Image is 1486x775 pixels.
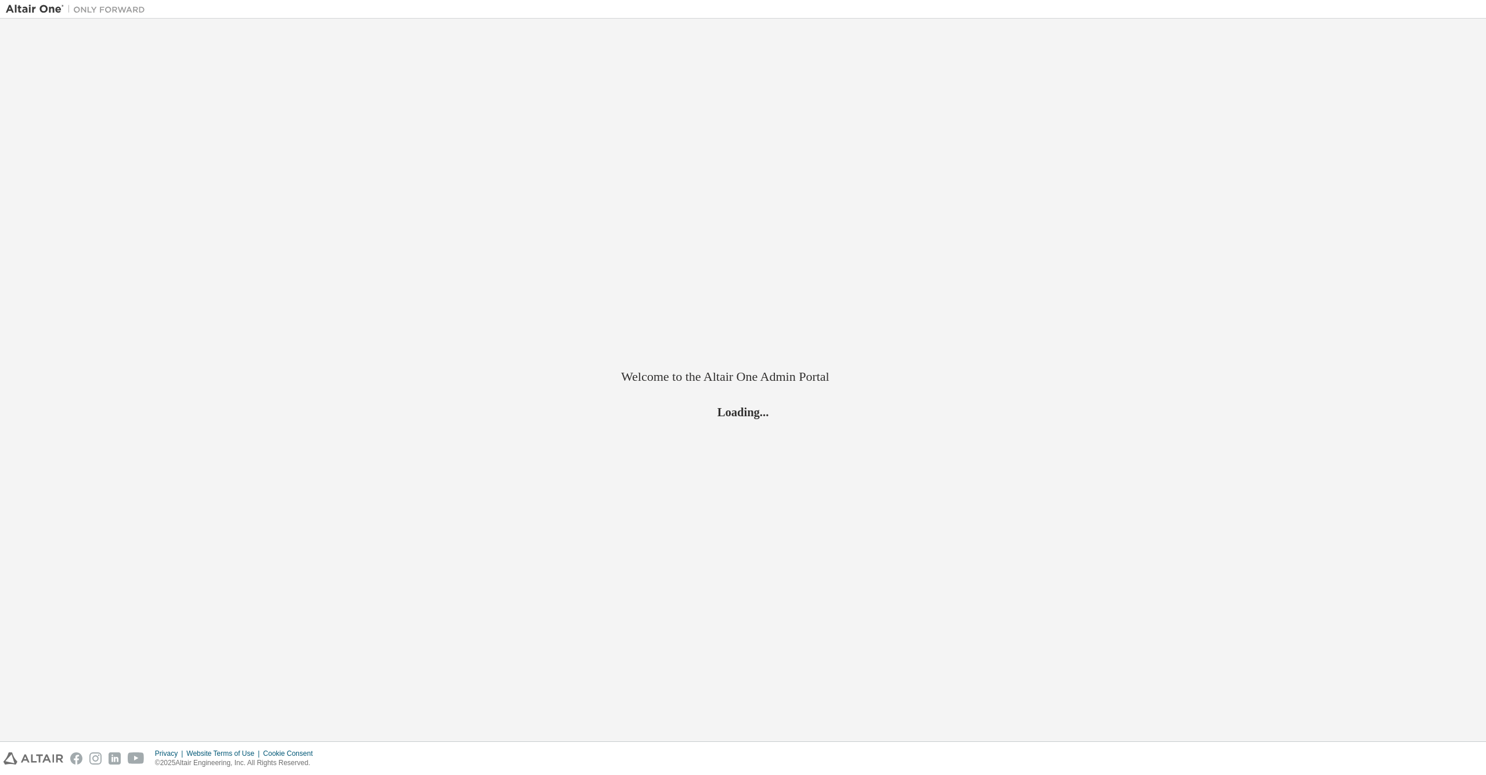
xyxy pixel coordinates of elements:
div: Cookie Consent [263,749,319,758]
img: facebook.svg [70,752,82,765]
h2: Loading... [621,404,865,419]
img: Altair One [6,3,151,15]
div: Website Terms of Use [186,749,263,758]
div: Privacy [155,749,186,758]
p: © 2025 Altair Engineering, Inc. All Rights Reserved. [155,758,320,768]
img: instagram.svg [89,752,102,765]
img: linkedin.svg [109,752,121,765]
h2: Welcome to the Altair One Admin Portal [621,369,865,385]
img: youtube.svg [128,752,145,765]
img: altair_logo.svg [3,752,63,765]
